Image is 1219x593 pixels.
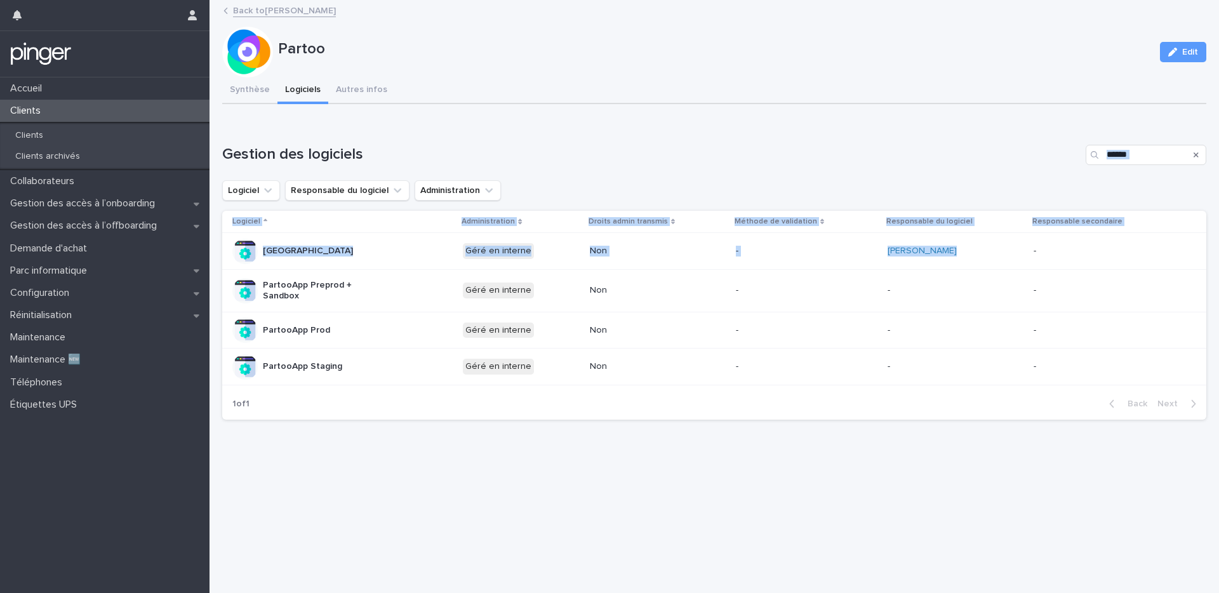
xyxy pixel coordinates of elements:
p: Partoo [278,40,1150,58]
button: Autres infos [328,77,395,104]
p: Configuration [5,287,79,299]
tr: PartooApp Preprod + SandboxGéré en interneNon--- [222,269,1206,312]
p: Accueil [5,83,52,95]
button: Responsable du logiciel [285,180,410,201]
p: Réinitialisation [5,309,82,321]
button: Edit [1160,42,1206,62]
p: - [736,361,842,372]
tr: PartooApp StagingGéré en interneNon--- [222,349,1206,385]
p: - [736,325,842,336]
p: Gestion des accès à l’onboarding [5,197,165,210]
p: PartooApp Preprod + Sandbox [263,280,369,302]
p: Non [590,246,696,257]
p: Clients [5,130,53,141]
div: Géré en interne [463,359,534,375]
p: Étiquettes UPS [5,399,87,411]
p: Téléphones [5,376,72,389]
p: Gestion des accès à l’offboarding [5,220,167,232]
p: - [1034,361,1140,372]
button: Back [1099,398,1152,410]
button: Logiciel [222,180,280,201]
tr: [GEOGRAPHIC_DATA]Géré en interneNon-[PERSON_NAME] - [222,233,1206,270]
p: Logiciel [232,215,260,229]
p: Méthode de validation [735,215,817,229]
p: [GEOGRAPHIC_DATA] [263,246,353,257]
p: Responsable secondaire [1032,215,1122,229]
p: - [1034,325,1140,336]
p: - [736,246,842,257]
p: - [888,361,994,372]
h1: Gestion des logiciels [222,145,1081,164]
p: PartooApp Staging [263,361,342,372]
span: Back [1120,399,1147,408]
p: Clients [5,105,51,117]
span: Edit [1182,48,1198,57]
tr: PartooApp ProdGéré en interneNon--- [222,312,1206,349]
p: Droits admin transmis [589,215,668,229]
div: Géré en interne [463,323,534,338]
a: [PERSON_NAME] [888,246,957,257]
p: Collaborateurs [5,175,84,187]
p: Non [590,285,696,296]
p: 1 of 1 [222,389,260,420]
div: Géré en interne [463,283,534,298]
p: PartooApp Prod [263,325,330,336]
a: Back to[PERSON_NAME] [233,3,336,17]
p: Non [590,361,696,372]
button: Next [1152,398,1206,410]
p: Clients archivés [5,151,90,162]
p: Maintenance 🆕 [5,354,91,366]
p: Demande d'achat [5,243,97,255]
button: Administration [415,180,501,201]
span: Next [1157,399,1185,408]
input: Search [1086,145,1206,165]
p: - [736,285,842,296]
p: Non [590,325,696,336]
p: Responsable du logiciel [886,215,973,229]
p: - [888,325,994,336]
p: Administration [462,215,515,229]
p: - [1034,285,1140,296]
p: - [888,285,994,296]
p: Maintenance [5,331,76,343]
img: mTgBEunGTSyRkCgitkcU [10,41,72,67]
button: Synthèse [222,77,277,104]
p: - [1034,246,1140,257]
p: Parc informatique [5,265,97,277]
div: Géré en interne [463,243,534,259]
button: Logiciels [277,77,328,104]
